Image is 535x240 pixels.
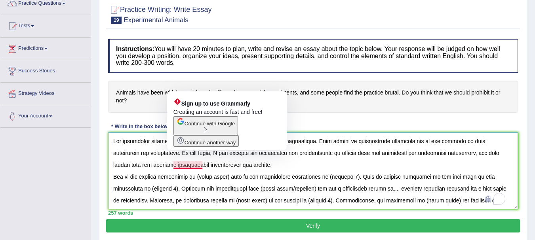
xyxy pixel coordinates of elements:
[108,4,211,24] h2: Practice Writing: Write Essay
[106,219,520,232] button: Verify
[0,38,91,57] a: Predictions
[0,83,91,102] a: Strategy Videos
[108,81,518,113] h4: Animals have been widely used for scientific and commercial experiments, and some people find the...
[108,132,518,209] textarea: To enrich screen reader interactions, please activate Accessibility in Grammarly extension settings
[108,123,258,130] div: * Write in the box below (write between 200 and 300 words)
[0,15,91,35] a: Tests
[116,45,154,52] b: Instructions:
[108,209,518,217] div: 257 words
[0,105,91,125] a: Your Account
[124,16,188,24] small: Experimental Animals
[111,17,122,24] span: 19
[108,39,518,73] h4: You will have 20 minutes to plan, write and revise an essay about the topic below. Your response ...
[0,60,91,80] a: Success Stories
